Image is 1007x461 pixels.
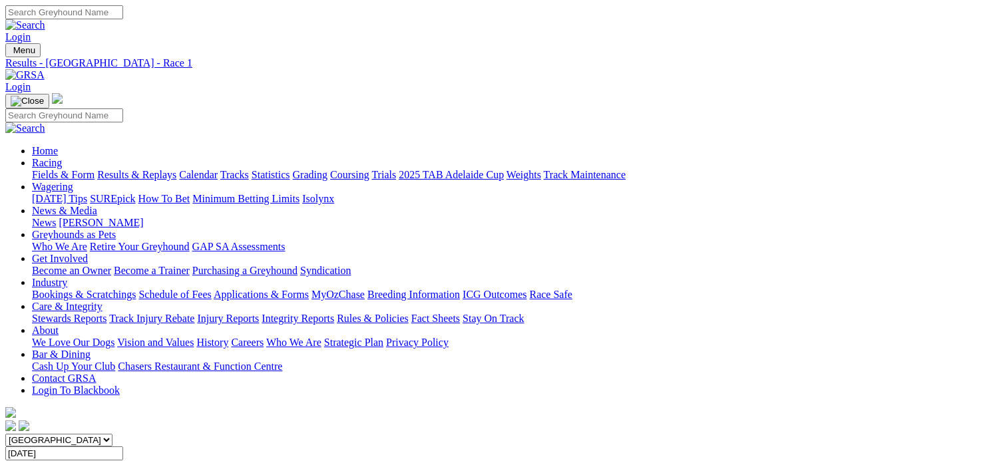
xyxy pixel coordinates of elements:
a: Isolynx [302,193,334,204]
a: Who We Are [266,337,321,348]
a: Get Involved [32,253,88,264]
a: Wagering [32,181,73,192]
span: Menu [13,45,35,55]
a: History [196,337,228,348]
img: twitter.svg [19,420,29,431]
a: Bookings & Scratchings [32,289,136,300]
a: Results & Replays [97,169,176,180]
input: Select date [5,446,123,460]
a: Industry [32,277,67,288]
a: Login To Blackbook [32,384,120,396]
button: Toggle navigation [5,94,49,108]
a: Stewards Reports [32,313,106,324]
img: Search [5,122,45,134]
a: Vision and Values [117,337,194,348]
a: Statistics [252,169,290,180]
a: Purchasing a Greyhound [192,265,298,276]
img: logo-grsa-white.png [5,407,16,418]
a: Fact Sheets [411,313,460,324]
a: Rules & Policies [337,313,409,324]
div: Care & Integrity [32,313,1002,325]
img: GRSA [5,69,45,81]
div: Racing [32,169,1002,181]
a: Tracks [220,169,249,180]
a: Breeding Information [367,289,460,300]
div: Get Involved [32,265,1002,277]
a: Applications & Forms [214,289,309,300]
a: Integrity Reports [262,313,334,324]
a: Racing [32,157,62,168]
img: Search [5,19,45,31]
a: GAP SA Assessments [192,241,286,252]
a: 2025 TAB Adelaide Cup [399,169,504,180]
a: Greyhounds as Pets [32,229,116,240]
a: Trials [371,169,396,180]
a: [PERSON_NAME] [59,217,143,228]
div: News & Media [32,217,1002,229]
a: Retire Your Greyhound [90,241,190,252]
a: Race Safe [529,289,572,300]
a: Careers [231,337,264,348]
img: facebook.svg [5,420,16,431]
a: SUREpick [90,193,135,204]
a: Cash Up Your Club [32,361,115,372]
a: Contact GRSA [32,373,96,384]
a: Login [5,31,31,43]
a: Care & Integrity [32,301,102,312]
a: Calendar [179,169,218,180]
a: Grading [293,169,327,180]
a: ICG Outcomes [463,289,526,300]
a: Stay On Track [463,313,524,324]
a: Become a Trainer [114,265,190,276]
a: Bar & Dining [32,349,91,360]
a: Privacy Policy [386,337,449,348]
a: MyOzChase [311,289,365,300]
a: We Love Our Dogs [32,337,114,348]
a: Strategic Plan [324,337,383,348]
a: Schedule of Fees [138,289,211,300]
input: Search [5,5,123,19]
div: Wagering [32,193,1002,205]
a: Weights [506,169,541,180]
a: About [32,325,59,336]
div: Industry [32,289,1002,301]
button: Toggle navigation [5,43,41,57]
a: Coursing [330,169,369,180]
div: Greyhounds as Pets [32,241,1002,253]
input: Search [5,108,123,122]
a: Who We Are [32,241,87,252]
div: Bar & Dining [32,361,1002,373]
a: Minimum Betting Limits [192,193,300,204]
div: About [32,337,1002,349]
a: Login [5,81,31,92]
img: Close [11,96,44,106]
a: How To Bet [138,193,190,204]
a: Results - [GEOGRAPHIC_DATA] - Race 1 [5,57,1002,69]
a: Become an Owner [32,265,111,276]
a: Chasers Restaurant & Function Centre [118,361,282,372]
a: Home [32,145,58,156]
a: Track Maintenance [544,169,626,180]
a: [DATE] Tips [32,193,87,204]
a: Injury Reports [197,313,259,324]
a: News & Media [32,205,97,216]
img: logo-grsa-white.png [52,93,63,104]
a: News [32,217,56,228]
a: Syndication [300,265,351,276]
a: Track Injury Rebate [109,313,194,324]
a: Fields & Form [32,169,95,180]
